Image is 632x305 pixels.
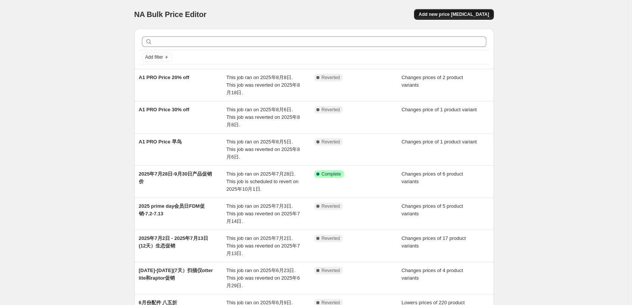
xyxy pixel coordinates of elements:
[419,11,489,17] span: Add new price [MEDICAL_DATA]
[402,75,463,88] span: Changes prices of 2 product variants
[322,268,340,274] span: Reverted
[402,203,463,216] span: Changes prices of 5 product variants
[322,235,340,241] span: Reverted
[139,139,182,145] span: A1 PRO Price 早鸟
[322,139,340,145] span: Reverted
[402,107,477,112] span: Changes price of 1 product variant
[226,171,299,192] span: This job ran on 2025年7月28日. This job is scheduled to revert on 2025年10月1日.
[322,171,341,177] span: Complete
[414,9,493,20] button: Add new price [MEDICAL_DATA]
[134,10,207,19] span: NA Bulk Price Editor
[139,107,190,112] span: A1 PRO Price 30% off
[142,53,172,62] button: Add filter
[226,235,300,256] span: This job ran on 2025年7月2日. This job was reverted on 2025年7月13日.
[402,268,463,281] span: Changes prices of 4 product variants
[139,235,209,249] span: 2025年7月2日 - 2025年7月13日 (12天）生态促销
[139,75,190,80] span: A1 PRO Price 20% off
[226,139,300,160] span: This job ran on 2025年8月5日. This job was reverted on 2025年8月6日.
[402,235,466,249] span: Changes prices of 17 product variants
[322,107,340,113] span: Reverted
[402,171,463,184] span: Changes prices of 6 product variants
[226,107,300,128] span: This job ran on 2025年8月6日. This job was reverted on 2025年8月8日.
[139,171,212,184] span: 2025年7月28日-9月30日产品促销价
[322,203,340,209] span: Reverted
[226,203,300,224] span: This job ran on 2025年7月3日. This job was reverted on 2025年7月14日.
[145,54,163,60] span: Add filter
[226,75,300,95] span: This job ran on 2025年8月8日. This job was reverted on 2025年8月18日.
[322,75,340,81] span: Reverted
[139,203,205,216] span: 2025 prime day会员日FDM促销-7.2-7.13
[226,268,300,288] span: This job ran on 2025年6月23日. This job was reverted on 2025年6月29日.
[139,268,213,281] span: [DATE]-[DATE](7天）扫描仪otter lite和raptor促销
[402,139,477,145] span: Changes price of 1 product variant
